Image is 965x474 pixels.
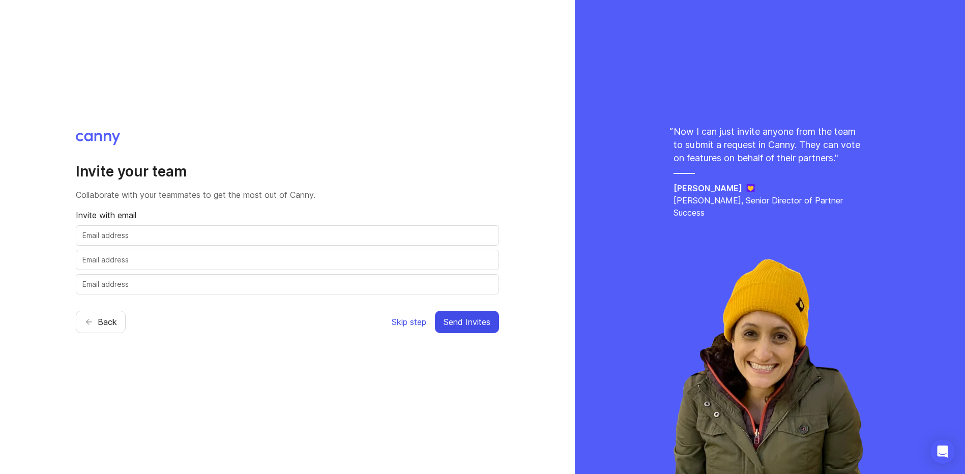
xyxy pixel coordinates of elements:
input: Email address [82,279,492,290]
button: Skip step [391,311,427,333]
span: Skip step [392,316,426,328]
p: Invite with email [76,209,499,221]
input: Email address [82,254,492,265]
span: Send Invites [444,316,490,328]
img: rachel-ec36006e32d921eccbc7237da87631ad.webp [666,250,874,474]
p: [PERSON_NAME], Senior Director of Partner Success [674,194,867,219]
input: Email address [82,230,492,241]
button: Send Invites [435,311,499,333]
span: Back [98,316,117,328]
button: Back [76,311,126,333]
h2: Invite your team [76,162,499,181]
img: Canny logo [76,133,120,145]
img: Jane logo [746,184,755,192]
div: Open Intercom Messenger [930,439,955,464]
h5: [PERSON_NAME] [674,182,742,194]
p: Collaborate with your teammates to get the most out of Canny. [76,189,499,201]
p: Now I can just invite anyone from the team to submit a request in Canny. They can vote on feature... [674,125,867,165]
